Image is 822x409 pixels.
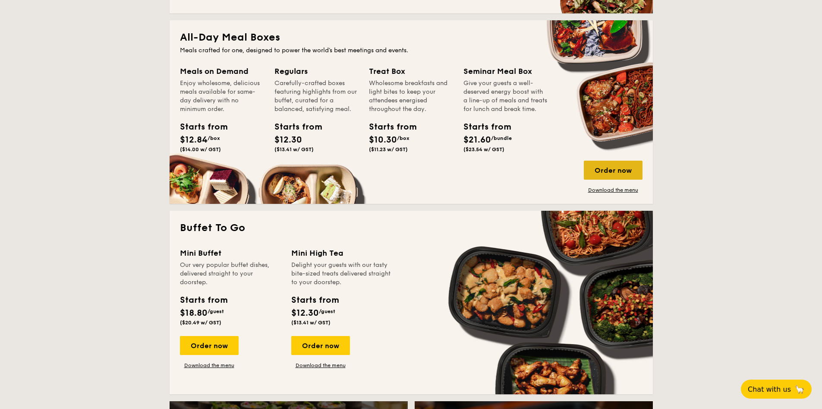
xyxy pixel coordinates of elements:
a: Download the menu [180,362,239,369]
div: Our very popular buffet dishes, delivered straight to your doorstep. [180,261,281,287]
div: Treat Box [369,65,453,77]
span: /box [208,135,220,141]
span: ($20.49 w/ GST) [180,320,221,326]
div: Enjoy wholesome, delicious meals available for same-day delivery with no minimum order. [180,79,264,114]
div: Starts from [274,120,313,133]
span: Chat with us [748,385,791,393]
div: Order now [291,336,350,355]
div: Wholesome breakfasts and light bites to keep your attendees energised throughout the day. [369,79,453,114]
span: $21.60 [463,135,491,145]
div: Starts from [369,120,408,133]
span: /guest [319,308,335,314]
div: Delight your guests with our tasty bite-sized treats delivered straight to your doorstep. [291,261,392,287]
a: Download the menu [584,187,642,193]
span: 🦙 [794,384,805,394]
h2: All-Day Meal Boxes [180,31,642,44]
span: ($13.41 w/ GST) [291,320,331,326]
div: Give your guests a well-deserved energy boost with a line-up of meals and treats for lunch and br... [463,79,548,114]
div: Carefully-crafted boxes featuring highlights from our buffet, curated for a balanced, satisfying ... [274,79,359,114]
div: Mini Buffet [180,247,281,259]
span: /guest [208,308,224,314]
div: Starts from [180,294,227,307]
div: Starts from [291,294,338,307]
h2: Buffet To Go [180,221,642,235]
span: $12.30 [291,308,319,318]
span: $12.30 [274,135,302,145]
span: ($14.00 w/ GST) [180,146,221,152]
button: Chat with us🦙 [741,380,812,399]
a: Download the menu [291,362,350,369]
div: Order now [180,336,239,355]
div: Meals on Demand [180,65,264,77]
div: Mini High Tea [291,247,392,259]
span: /bundle [491,135,512,141]
span: ($13.41 w/ GST) [274,146,314,152]
div: Starts from [180,120,219,133]
div: Meals crafted for one, designed to power the world's best meetings and events. [180,46,642,55]
span: $18.80 [180,308,208,318]
span: $12.84 [180,135,208,145]
div: Order now [584,161,642,180]
span: /box [397,135,409,141]
div: Starts from [463,120,502,133]
div: Regulars [274,65,359,77]
div: Seminar Meal Box [463,65,548,77]
span: ($23.54 w/ GST) [463,146,504,152]
span: ($11.23 w/ GST) [369,146,408,152]
span: $10.30 [369,135,397,145]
